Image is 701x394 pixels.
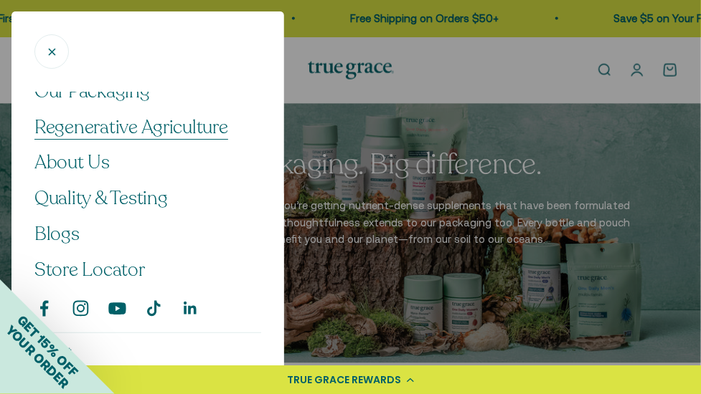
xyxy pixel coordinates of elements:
div: TRUE GRACE REWARDS [288,373,402,388]
a: Store Locator [34,258,261,282]
span: GET 15% OFF [14,312,81,379]
span: About Us [34,150,110,175]
button: Close [34,34,69,69]
span: YOUR ORDER [3,322,72,391]
a: Follow on YouTube [108,299,127,318]
span: Blogs [34,221,80,246]
a: Follow on TikTok [144,299,164,318]
a: Follow on LinkedIn [181,299,200,318]
a: Our Packaging [34,80,261,104]
a: Regenerative Agriculture [34,115,261,140]
span: Regenerative Agriculture [34,115,228,140]
a: Quality & Testing [34,186,261,211]
a: Blogs [34,222,261,246]
span: Store Locator [34,257,145,282]
span: Our Packaging [34,79,150,104]
span: Quality & Testing [34,186,168,211]
a: About Us [34,150,261,175]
